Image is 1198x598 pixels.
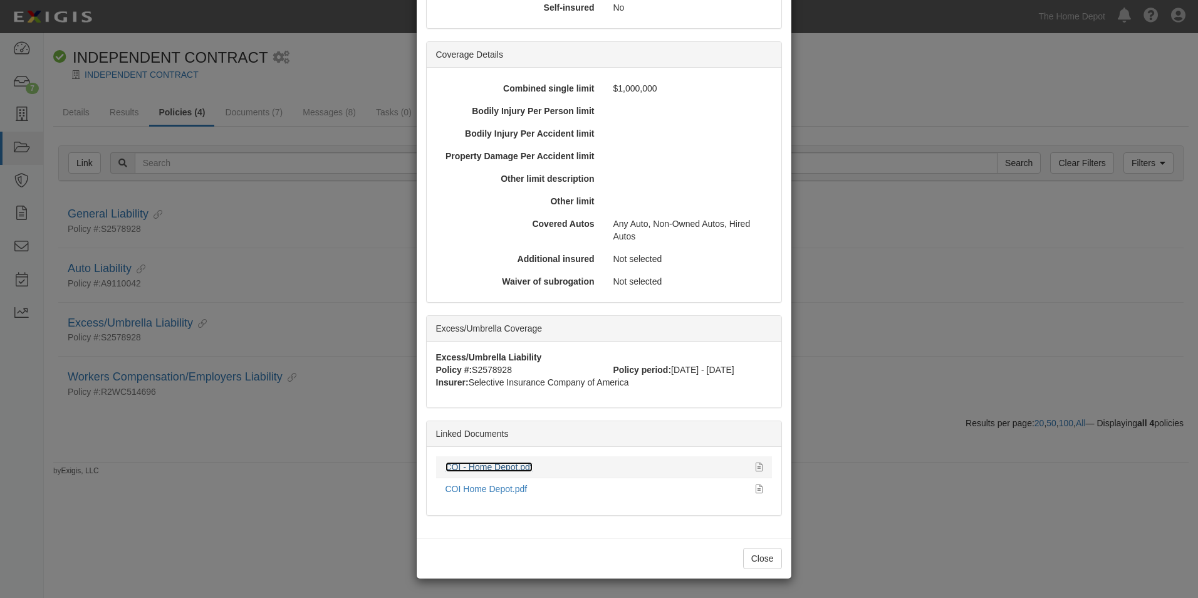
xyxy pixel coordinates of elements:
[432,275,604,288] div: Waiver of subrogation
[604,364,781,376] div: [DATE] - [DATE]
[436,377,469,387] strong: Insurer:
[436,365,472,375] strong: Policy #:
[445,461,746,473] div: COI - Home Depot.pdf
[613,365,672,375] strong: Policy period:
[432,172,604,185] div: Other limit description
[427,376,781,389] div: Selective Insurance Company of America
[432,150,604,162] div: Property Damage Per Accident limit
[445,484,528,494] a: COI Home Depot.pdf
[432,105,604,117] div: Bodily Injury Per Person limit
[604,82,776,95] div: $1,000,000
[427,421,781,447] div: Linked Documents
[427,42,781,68] div: Coverage Details
[743,548,782,569] button: Close
[427,364,604,376] div: S2578928
[432,218,604,230] div: Covered Autos
[604,275,776,288] div: Not selected
[432,253,604,265] div: Additional insured
[436,352,542,362] strong: Excess/Umbrella Liability
[432,195,604,207] div: Other limit
[432,82,604,95] div: Combined single limit
[604,253,776,265] div: Not selected
[445,483,746,495] div: COI Home Depot.pdf
[604,218,776,243] div: Any Auto, Non-Owned Autos, Hired Autos
[445,462,533,472] a: COI - Home Depot.pdf
[432,127,604,140] div: Bodily Injury Per Accident limit
[427,316,781,342] div: Excess/Umbrella Coverage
